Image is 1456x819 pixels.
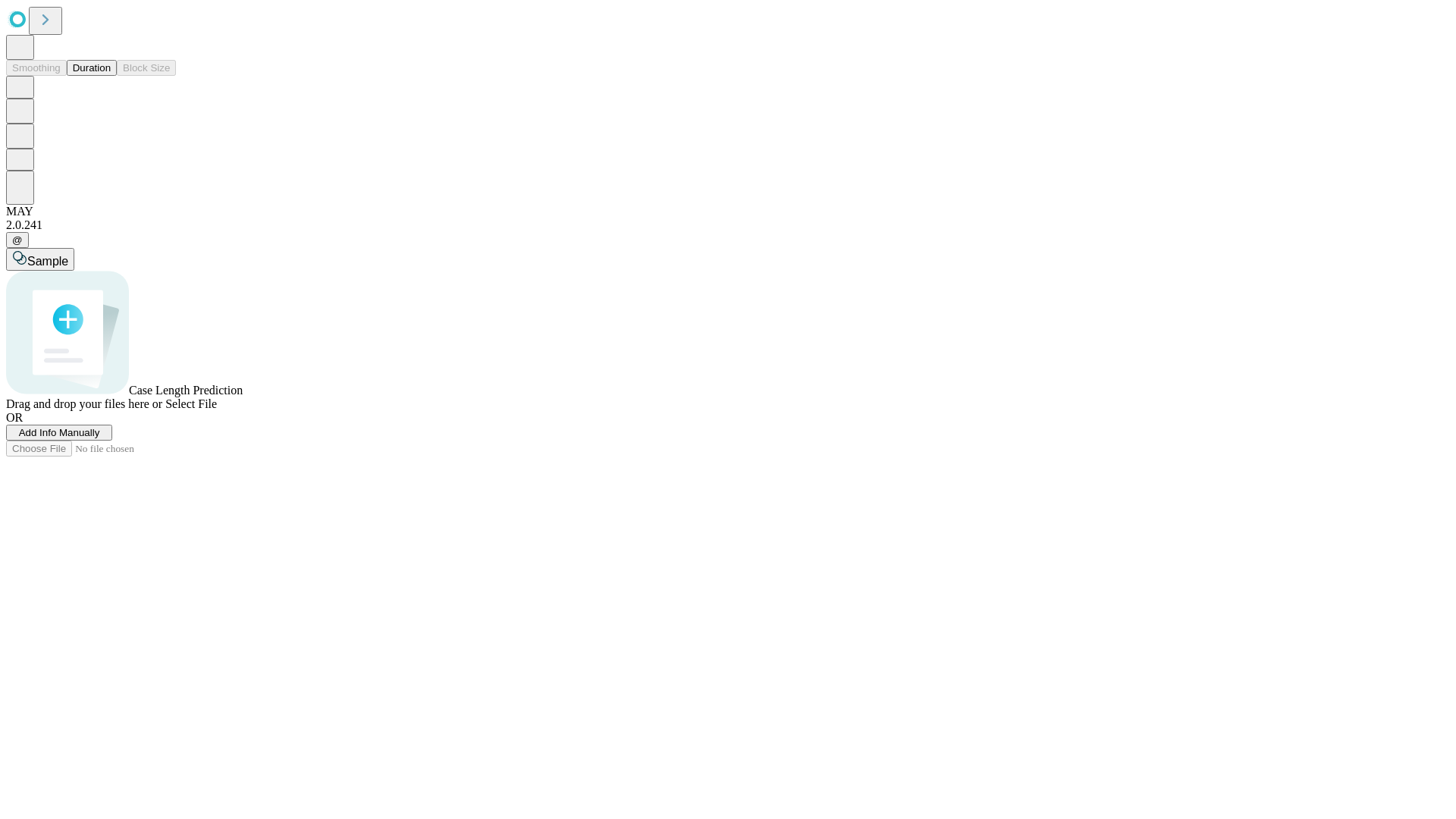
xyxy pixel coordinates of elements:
[6,425,112,441] button: Add Info Manually
[6,232,29,248] button: @
[165,397,217,410] span: Select File
[6,248,74,271] button: Sample
[12,234,23,246] span: @
[6,60,67,76] button: Smoothing
[27,255,68,268] span: Sample
[117,60,176,76] button: Block Size
[6,205,1450,218] div: MAY
[6,411,23,424] span: OR
[67,60,117,76] button: Duration
[6,218,1450,232] div: 2.0.241
[19,427,100,438] span: Add Info Manually
[129,384,243,397] span: Case Length Prediction
[6,397,162,410] span: Drag and drop your files here or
